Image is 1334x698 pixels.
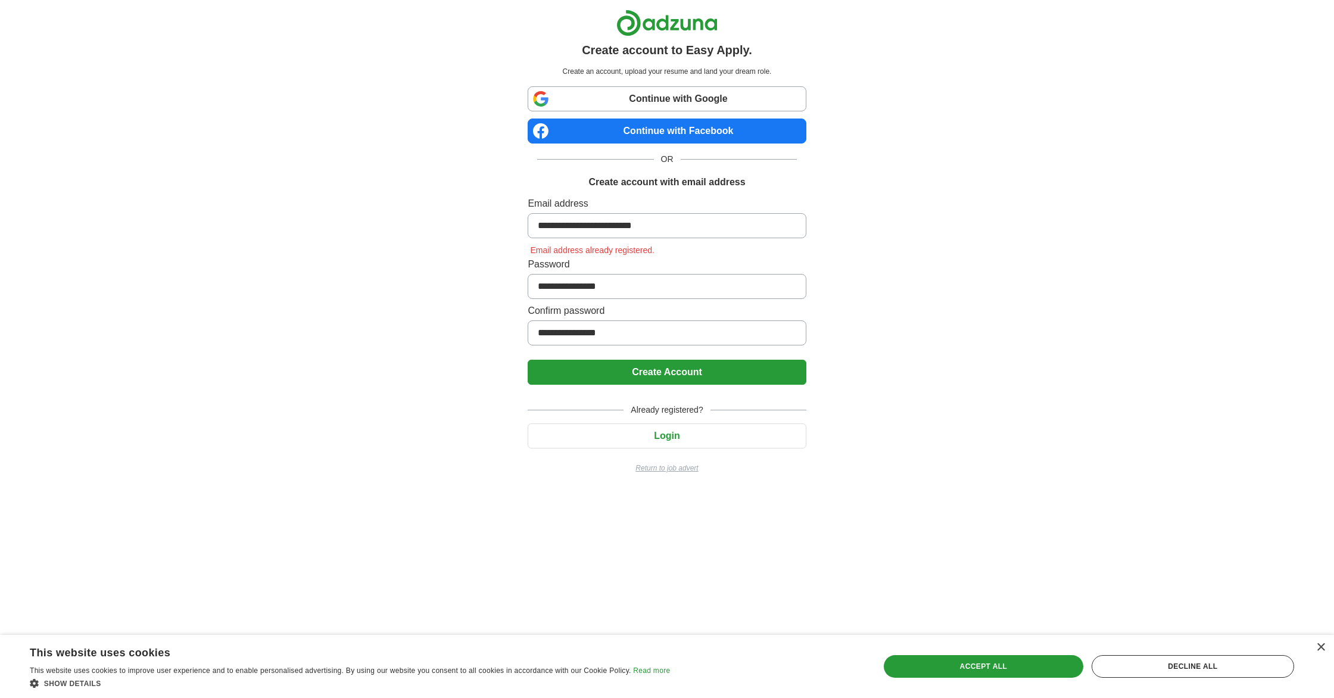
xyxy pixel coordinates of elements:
a: Continue with Google [528,86,806,111]
span: This website uses cookies to improve user experience and to enable personalised advertising. By u... [30,666,631,675]
button: Create Account [528,360,806,385]
div: Decline all [1092,655,1294,678]
h1: Create account with email address [588,175,745,189]
img: Adzuna logo [616,10,718,36]
div: Accept all [884,655,1083,678]
span: OR [654,153,681,166]
a: Read more, opens a new window [633,666,670,675]
span: Email address already registered. [528,245,657,255]
span: Already registered? [624,404,710,416]
label: Confirm password [528,304,806,318]
label: Password [528,257,806,272]
a: Login [528,431,806,441]
a: Continue with Facebook [528,119,806,144]
div: Show details [30,677,670,689]
div: This website uses cookies [30,642,640,660]
div: Close [1316,643,1325,652]
a: Return to job advert [528,463,806,473]
span: Show details [44,680,101,688]
button: Login [528,423,806,448]
label: Email address [528,197,806,211]
p: Create an account, upload your resume and land your dream role. [530,66,803,77]
h1: Create account to Easy Apply. [582,41,752,59]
